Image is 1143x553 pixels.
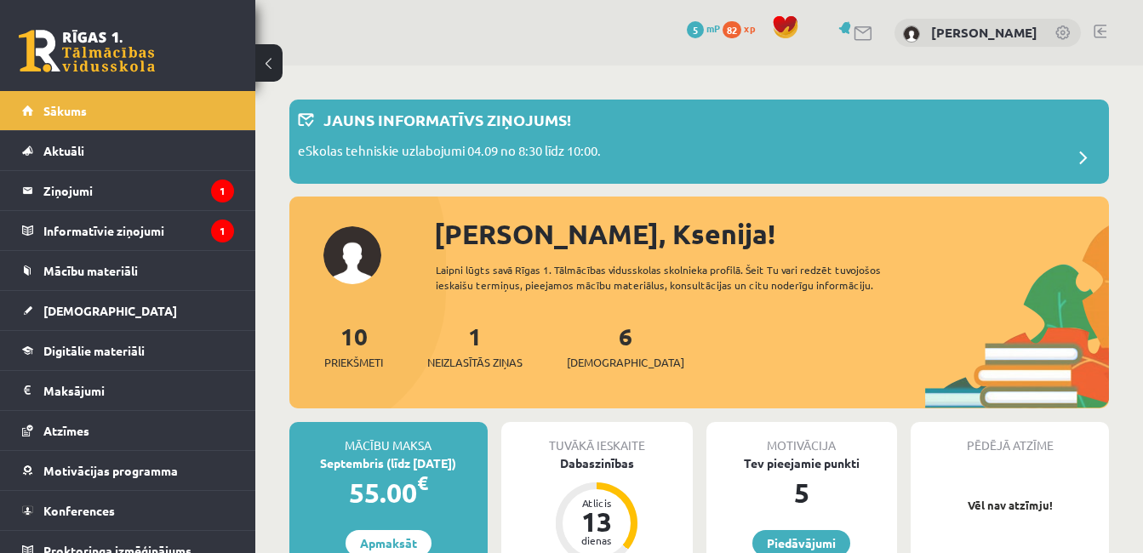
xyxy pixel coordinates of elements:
[911,422,1109,454] div: Pēdējā atzīme
[19,30,155,72] a: Rīgas 1. Tālmācības vidusskola
[571,535,622,545] div: dienas
[567,354,684,371] span: [DEMOGRAPHIC_DATA]
[43,371,234,410] legend: Maksājumi
[434,214,1109,254] div: [PERSON_NAME], Ksenija!
[903,26,920,43] img: Ksenija Alne
[22,451,234,490] a: Motivācijas programma
[571,508,622,535] div: 13
[43,503,115,518] span: Konferences
[22,491,234,530] a: Konferences
[43,143,84,158] span: Aktuāli
[22,411,234,450] a: Atzīmes
[211,180,234,202] i: 1
[43,171,234,210] legend: Ziņojumi
[22,291,234,330] a: [DEMOGRAPHIC_DATA]
[706,21,720,35] span: mP
[22,211,234,250] a: Informatīvie ziņojumi1
[43,423,89,438] span: Atzīmes
[567,321,684,371] a: 6[DEMOGRAPHIC_DATA]
[501,454,693,472] div: Dabaszinības
[22,91,234,130] a: Sākums
[298,141,601,165] p: eSkolas tehniskie uzlabojumi 04.09 no 8:30 līdz 10:00.
[919,497,1100,514] p: Vēl nav atzīmju!
[43,303,177,318] span: [DEMOGRAPHIC_DATA]
[43,263,138,278] span: Mācību materiāli
[43,343,145,358] span: Digitālie materiāli
[427,321,523,371] a: 1Neizlasītās ziņas
[706,422,898,454] div: Motivācija
[22,251,234,290] a: Mācību materiāli
[289,422,488,454] div: Mācību maksa
[501,422,693,454] div: Tuvākā ieskaite
[289,472,488,513] div: 55.00
[706,454,898,472] div: Tev pieejamie punkti
[323,108,571,131] p: Jauns informatīvs ziņojums!
[22,171,234,210] a: Ziņojumi1
[22,331,234,370] a: Digitālie materiāli
[571,498,622,508] div: Atlicis
[324,321,383,371] a: 10Priekšmeti
[706,472,898,513] div: 5
[427,354,523,371] span: Neizlasītās ziņas
[43,463,178,478] span: Motivācijas programma
[723,21,741,38] span: 82
[687,21,704,38] span: 5
[298,108,1100,175] a: Jauns informatīvs ziņojums! eSkolas tehniskie uzlabojumi 04.09 no 8:30 līdz 10:00.
[324,354,383,371] span: Priekšmeti
[211,219,234,242] i: 1
[744,21,755,35] span: xp
[22,371,234,410] a: Maksājumi
[417,470,428,495] span: €
[436,262,928,293] div: Laipni lūgts savā Rīgas 1. Tālmācības vidusskolas skolnieka profilā. Šeit Tu vari redzēt tuvojošo...
[22,131,234,170] a: Aktuāli
[43,103,87,118] span: Sākums
[723,21,763,35] a: 82 xp
[687,21,720,35] a: 5 mP
[43,211,234,250] legend: Informatīvie ziņojumi
[289,454,488,472] div: Septembris (līdz [DATE])
[931,24,1037,41] a: [PERSON_NAME]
